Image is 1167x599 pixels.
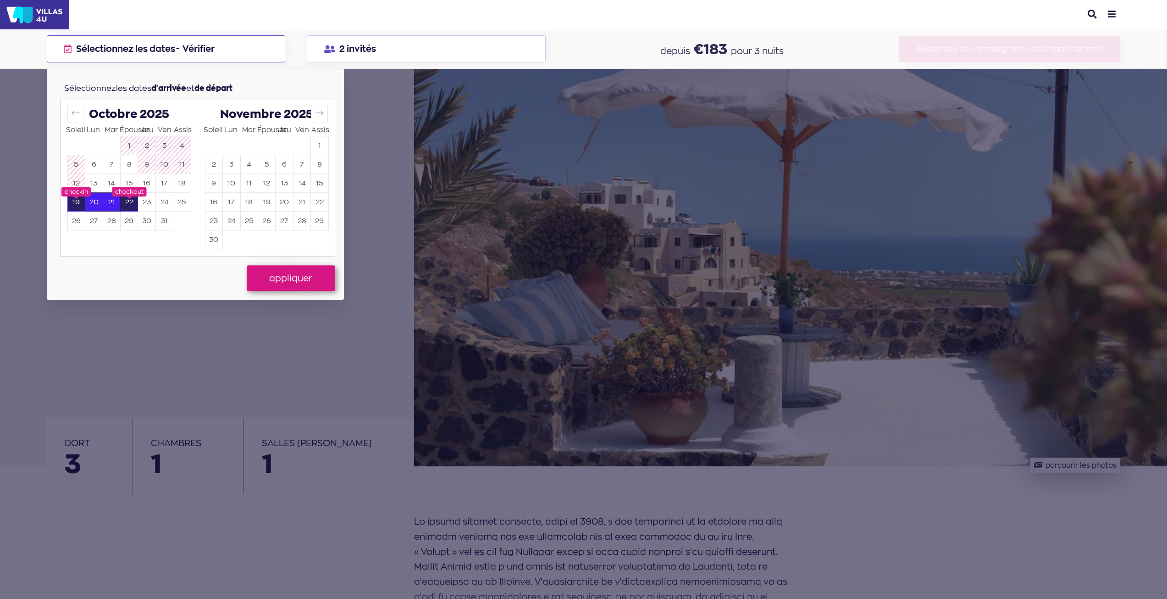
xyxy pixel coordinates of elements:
[47,35,286,63] button: Sélectionnez les dates- Vérifier
[280,197,289,206] font: 20
[143,197,151,206] font: 23
[311,174,328,192] button: 15
[205,212,222,230] button: 23
[293,155,310,174] td: Choose Friday, November 7, 2025 as your start date.
[240,211,258,230] td: Choose Tuesday, November 25, 2025 as your start date.
[317,160,322,168] font: 8
[263,197,271,206] font: 19
[311,155,328,174] td: Choose Saturday, November 8, 2025 as your start date.
[258,193,275,211] button: 19
[156,136,173,155] button: 3
[241,193,258,211] button: 18
[280,216,288,225] font: 27
[92,160,96,168] font: 6
[276,174,293,192] button: 13
[103,155,120,174] button: 7
[72,216,81,225] font: 26
[205,174,222,192] button: 9
[258,192,275,211] td: Choose Wednesday, November 19, 2025 as your start date.
[103,155,120,174] td: Choose Tuesday, October 7, 2025 as your start date.
[67,192,85,211] td: Selected. Sunday, October 19, 2025
[138,174,155,192] button: 16
[126,179,133,187] font: 15
[205,192,222,211] td: Choose Sunday, November 16, 2025 as your start date.
[142,216,151,225] font: 30
[186,83,194,93] font: et
[293,211,310,230] td: Choose Friday, November 28, 2025 as your start date.
[180,141,184,150] font: 4
[205,230,222,249] td: Choose Sunday, November 30, 2025 as your start date.
[240,174,258,192] td: Choose Tuesday, November 11, 2025 as your start date.
[160,160,168,168] font: 10
[223,212,240,230] button: 24
[245,197,253,206] font: 18
[85,212,102,230] button: 27
[108,197,115,206] font: 21
[205,211,222,230] td: Choose Sunday, November 23, 2025 as your start date.
[276,212,293,230] button: 27
[155,211,173,230] td: Choose Friday, October 31, 2025 as your start date.
[161,216,168,225] font: 31
[103,174,120,192] button: 14
[155,174,173,192] td: Choose Friday, October 17, 2025 as your start date.
[121,193,138,211] button: 22
[173,174,191,192] td: Choose Saturday, October 18, 2025 as your start date.
[293,193,310,211] button: 21
[318,141,321,150] font: 1
[173,155,191,174] td: Non disponible. Samedi 11 octobre 2025
[160,197,169,206] font: 24
[138,193,155,211] button: 23
[85,211,103,230] td: Choose Monday, October 27, 2025 as your start date.
[138,155,155,174] td: Non disponible. Jeudi 9 octobre 2025
[223,211,240,230] td: Choose Monday, November 24, 2025 as your start date.
[76,43,175,54] font: Sélectionnez les dates
[276,155,293,174] td: Choose Thursday, November 6, 2025 as your start date.
[125,216,133,225] font: 29
[72,197,80,206] font: 19
[178,179,186,187] font: 18
[660,45,690,56] font: depuis
[85,174,103,192] td: Choose Monday, October 13, 2025 as your start date.
[205,174,222,192] td: Choose Sunday, November 9, 2025 as your start date.
[276,174,293,192] td: Choose Thursday, November 13, 2025 as your start date.
[258,155,275,174] button: 5
[121,155,138,174] button: 8
[138,136,155,155] button: 2
[89,106,138,121] font: Octobre
[103,193,120,211] button: 21
[223,192,240,211] td: Choose Monday, November 17, 2025 as your start date.
[315,197,324,206] font: 22
[311,211,328,230] td: Choose Saturday, November 29, 2025 as your start date.
[311,136,328,155] td: Choose Saturday, November 1, 2025 as your start date.
[223,174,240,192] button: 10
[276,192,293,211] td: Choose Thursday, November 20, 2025 as your start date.
[205,155,222,174] button: 2
[138,212,155,230] button: 30
[276,211,293,230] td: Choose Thursday, November 27, 2025 as your start date.
[299,197,305,206] font: 21
[211,179,216,187] font: 9
[205,193,222,211] button: 16
[151,83,186,93] font: d'arrivée
[162,141,166,150] font: 3
[300,160,304,168] font: 7
[121,212,138,230] button: 29
[223,174,240,192] td: Choose Monday, November 10, 2025 as your start date.
[173,192,191,211] td: Choose Saturday, October 25, 2025 as your start date.
[85,193,102,211] button: 20
[156,155,173,174] button: 10
[138,155,155,174] button: 9
[68,155,85,174] button: 5
[90,216,98,225] font: 27
[107,216,116,225] font: 28
[282,160,287,168] font: 6
[311,174,328,192] td: Choose Saturday, November 15, 2025 as your start date.
[176,43,180,54] font: -
[177,197,186,206] font: 25
[315,216,324,225] font: 29
[258,212,275,230] button: 26
[240,155,258,174] td: Choose Tuesday, November 4, 2025 as your start date.
[108,179,115,187] font: 14
[276,193,293,211] button: 20
[703,40,727,58] font: 183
